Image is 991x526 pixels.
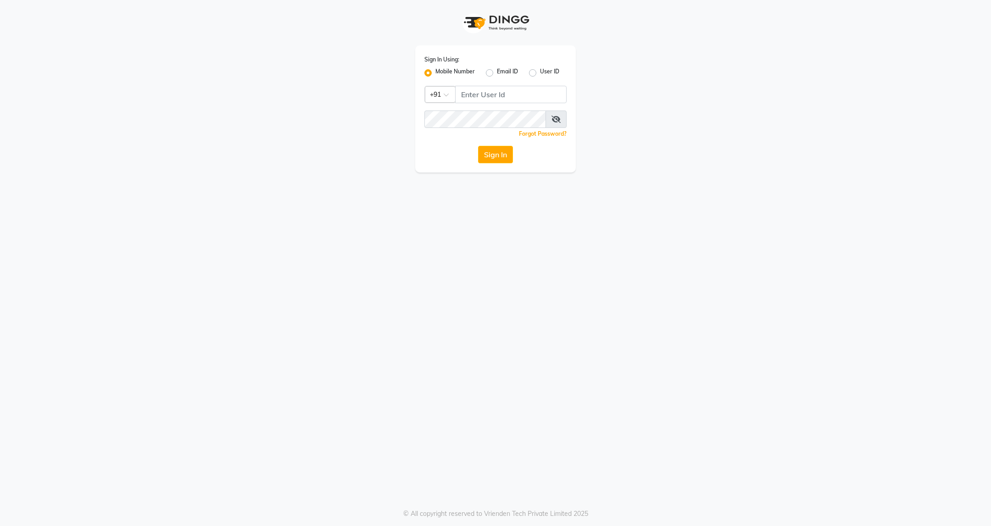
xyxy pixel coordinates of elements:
label: Sign In Using: [424,55,459,64]
label: User ID [540,67,559,78]
label: Mobile Number [435,67,475,78]
input: Username [455,86,567,103]
label: Email ID [497,67,518,78]
a: Forgot Password? [519,130,567,137]
img: logo1.svg [459,9,532,36]
button: Sign In [478,146,513,163]
input: Username [424,111,546,128]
